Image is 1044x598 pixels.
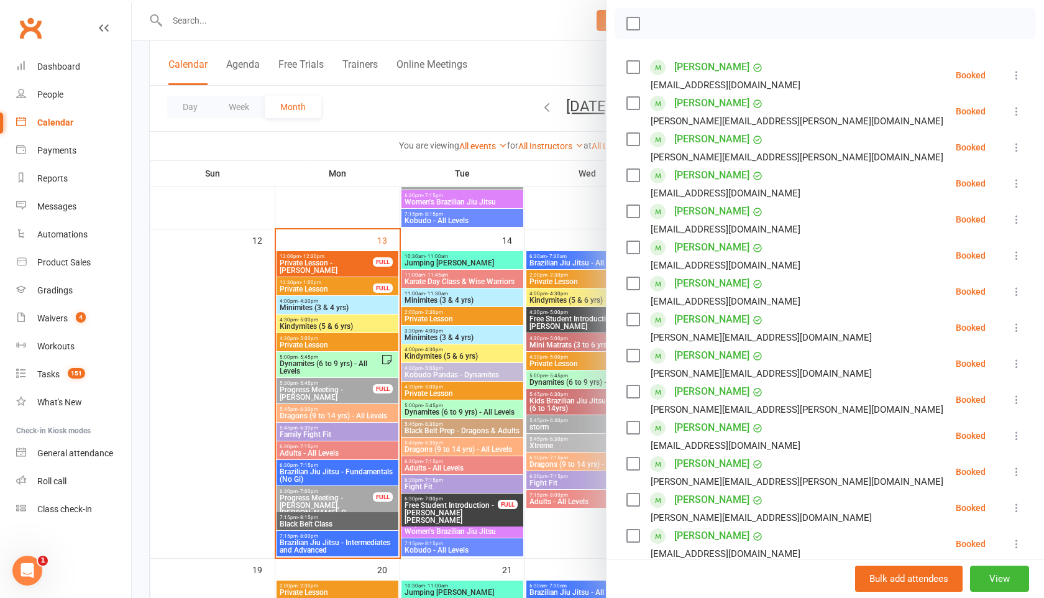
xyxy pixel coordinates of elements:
[674,454,749,474] a: [PERSON_NAME]
[16,495,131,523] a: Class kiosk mode
[38,556,48,566] span: 1
[12,556,42,586] iframe: Intercom live chat
[16,277,131,305] a: Gradings
[16,361,131,389] a: Tasks 151
[16,305,131,333] a: Waivers 4
[674,418,749,438] a: [PERSON_NAME]
[37,117,73,127] div: Calendar
[16,137,131,165] a: Payments
[674,490,749,510] a: [PERSON_NAME]
[651,438,800,454] div: [EMAIL_ADDRESS][DOMAIN_NAME]
[674,57,749,77] a: [PERSON_NAME]
[37,313,68,323] div: Waivers
[674,201,749,221] a: [PERSON_NAME]
[37,341,75,351] div: Workouts
[651,185,800,201] div: [EMAIL_ADDRESS][DOMAIN_NAME]
[15,12,46,44] a: Clubworx
[970,566,1029,592] button: View
[16,389,131,416] a: What's New
[16,467,131,495] a: Roll call
[651,293,800,310] div: [EMAIL_ADDRESS][DOMAIN_NAME]
[651,257,800,274] div: [EMAIL_ADDRESS][DOMAIN_NAME]
[16,53,131,81] a: Dashboard
[651,329,872,346] div: [PERSON_NAME][EMAIL_ADDRESS][DOMAIN_NAME]
[956,71,986,80] div: Booked
[16,221,131,249] a: Automations
[674,346,749,366] a: [PERSON_NAME]
[651,221,800,237] div: [EMAIL_ADDRESS][DOMAIN_NAME]
[37,285,73,295] div: Gradings
[37,369,60,379] div: Tasks
[674,310,749,329] a: [PERSON_NAME]
[16,81,131,109] a: People
[37,448,113,458] div: General attendance
[674,382,749,402] a: [PERSON_NAME]
[956,215,986,224] div: Booked
[956,467,986,476] div: Booked
[37,229,88,239] div: Automations
[37,201,76,211] div: Messages
[855,566,963,592] button: Bulk add attendees
[37,397,82,407] div: What's New
[37,145,76,155] div: Payments
[16,165,131,193] a: Reports
[956,107,986,116] div: Booked
[674,274,749,293] a: [PERSON_NAME]
[37,90,63,99] div: People
[674,129,749,149] a: [PERSON_NAME]
[651,546,800,562] div: [EMAIL_ADDRESS][DOMAIN_NAME]
[651,510,872,526] div: [PERSON_NAME][EMAIL_ADDRESS][DOMAIN_NAME]
[16,333,131,361] a: Workouts
[16,249,131,277] a: Product Sales
[956,431,986,440] div: Booked
[651,474,943,490] div: [PERSON_NAME][EMAIL_ADDRESS][PERSON_NAME][DOMAIN_NAME]
[651,77,800,93] div: [EMAIL_ADDRESS][DOMAIN_NAME]
[37,257,91,267] div: Product Sales
[956,323,986,332] div: Booked
[651,149,943,165] div: [PERSON_NAME][EMAIL_ADDRESS][PERSON_NAME][DOMAIN_NAME]
[16,109,131,137] a: Calendar
[956,395,986,404] div: Booked
[651,402,943,418] div: [PERSON_NAME][EMAIL_ADDRESS][PERSON_NAME][DOMAIN_NAME]
[956,179,986,188] div: Booked
[37,62,80,71] div: Dashboard
[956,359,986,368] div: Booked
[674,165,749,185] a: [PERSON_NAME]
[956,504,986,512] div: Booked
[956,287,986,296] div: Booked
[16,439,131,467] a: General attendance kiosk mode
[68,368,85,379] span: 151
[956,251,986,260] div: Booked
[674,93,749,113] a: [PERSON_NAME]
[76,312,86,323] span: 4
[37,476,66,486] div: Roll call
[956,540,986,548] div: Booked
[37,173,68,183] div: Reports
[651,113,943,129] div: [PERSON_NAME][EMAIL_ADDRESS][PERSON_NAME][DOMAIN_NAME]
[956,143,986,152] div: Booked
[37,504,92,514] div: Class check-in
[674,237,749,257] a: [PERSON_NAME]
[651,366,872,382] div: [PERSON_NAME][EMAIL_ADDRESS][DOMAIN_NAME]
[674,526,749,546] a: [PERSON_NAME]
[16,193,131,221] a: Messages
